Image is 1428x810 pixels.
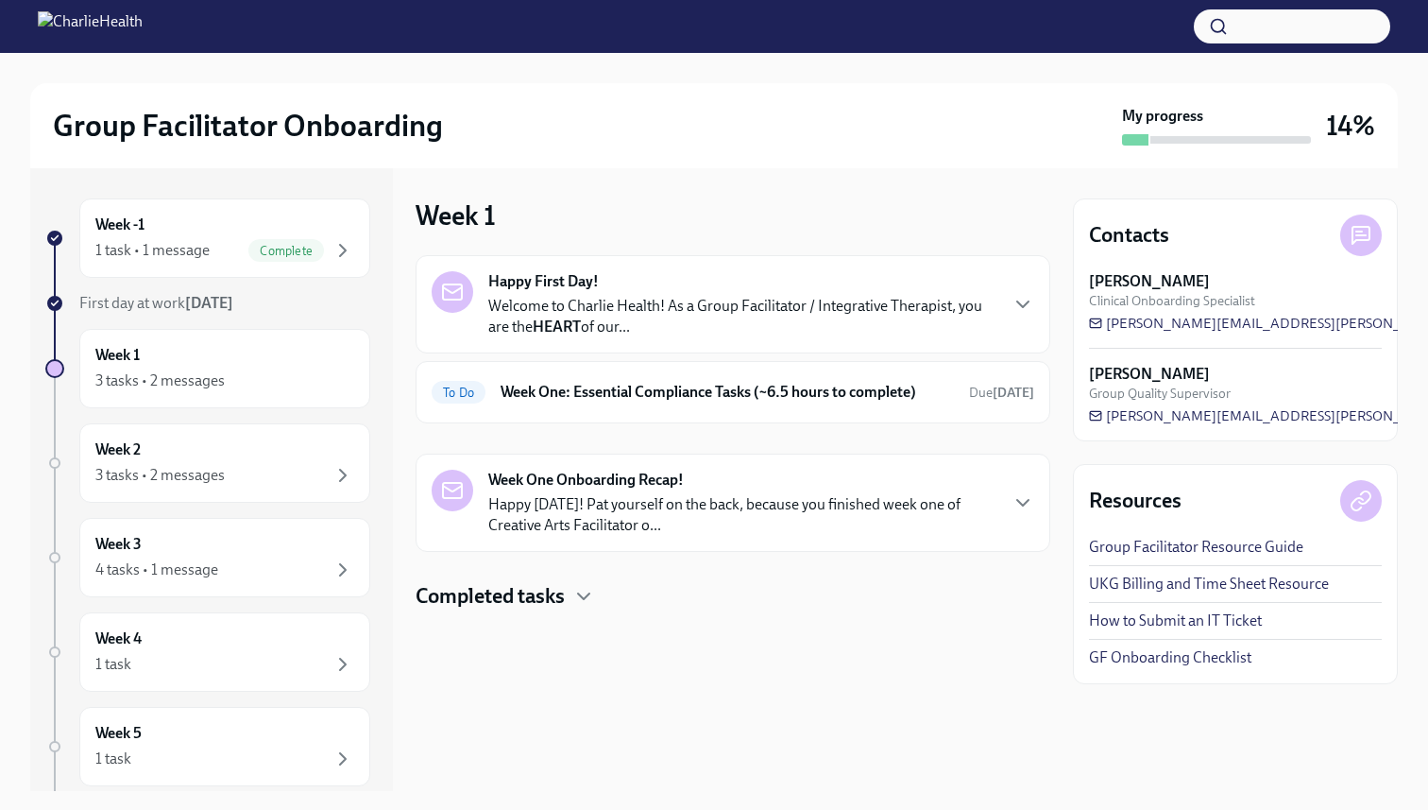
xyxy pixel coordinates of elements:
span: Clinical Onboarding Specialist [1089,292,1255,310]
div: 1 task • 1 message [95,240,210,261]
h3: Week 1 [416,198,496,233]
div: 3 tasks • 2 messages [95,371,225,391]
h6: Week 3 [95,534,142,555]
h6: Week 2 [95,439,141,460]
p: Happy [DATE]! Pat yourself on the back, because you finished week one of Creative Arts Facilitato... [488,494,996,536]
a: GF Onboarding Checklist [1089,647,1251,668]
div: Completed tasks [416,582,1050,611]
div: 1 task [95,749,131,769]
a: Week -11 task • 1 messageComplete [45,198,370,278]
strong: Week One Onboarding Recap! [488,470,684,491]
div: 4 tasks • 1 message [95,560,218,580]
h6: Week One: Essential Compliance Tasks (~6.5 hours to complete) [501,382,954,403]
h4: Contacts [1089,221,1169,250]
span: Complete [248,244,324,258]
strong: [DATE] [993,385,1034,401]
strong: My progress [1122,106,1203,127]
span: To Do [432,386,485,400]
a: To DoWeek One: Essential Compliance Tasks (~6.5 hours to complete)Due[DATE] [432,377,1034,407]
img: CharlieHealth [38,11,143,42]
h6: Week 1 [95,345,140,366]
h6: Week 5 [95,723,142,744]
h3: 14% [1326,109,1375,143]
p: Welcome to Charlie Health! As a Group Facilitator / Integrative Therapist, you are the of our... [488,296,996,337]
h2: Group Facilitator Onboarding [53,107,443,145]
span: September 9th, 2025 10:00 [969,384,1034,402]
span: First day at work [79,294,233,312]
a: Week 34 tasks • 1 message [45,518,370,597]
div: 1 task [95,654,131,675]
a: Week 51 task [45,707,370,786]
span: Due [969,385,1034,401]
a: Group Facilitator Resource Guide [1089,537,1303,558]
strong: Happy First Day! [488,271,599,292]
a: First day at work[DATE] [45,293,370,314]
h4: Resources [1089,487,1181,515]
strong: [DATE] [185,294,233,312]
a: UKG Billing and Time Sheet Resource [1089,574,1329,595]
strong: [PERSON_NAME] [1089,364,1210,385]
a: How to Submit an IT Ticket [1089,611,1262,631]
span: Group Quality Supervisor [1089,385,1231,403]
a: Week 13 tasks • 2 messages [45,329,370,408]
h6: Week -1 [95,215,144,235]
strong: [PERSON_NAME] [1089,271,1210,292]
div: 3 tasks • 2 messages [95,465,225,486]
h6: Week 4 [95,629,142,649]
h4: Completed tasks [416,582,565,611]
a: Week 41 task [45,612,370,692]
a: Week 23 tasks • 2 messages [45,423,370,503]
strong: HEART [533,318,581,336]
